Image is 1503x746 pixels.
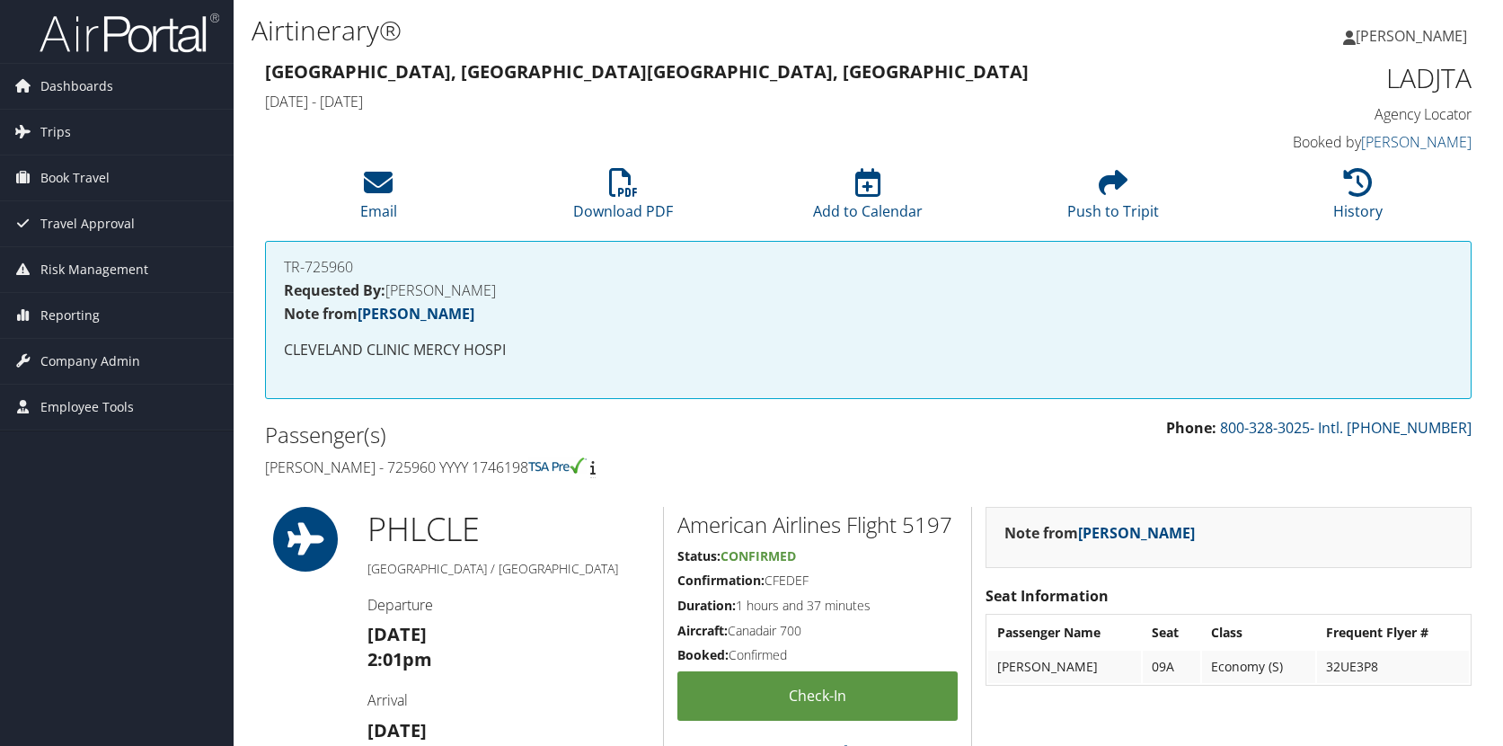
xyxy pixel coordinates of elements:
[1202,617,1315,649] th: Class
[1067,178,1159,221] a: Push to Tripit
[1143,617,1199,649] th: Seat
[367,647,432,671] strong: 2:01pm
[1190,132,1472,152] h4: Booked by
[1361,132,1472,152] a: [PERSON_NAME]
[265,420,855,450] h2: Passenger(s)
[284,283,1453,298] h4: [PERSON_NAME]
[252,12,1074,49] h1: Airtinerary®
[677,646,729,663] strong: Booked:
[573,178,673,221] a: Download PDF
[986,586,1109,606] strong: Seat Information
[1220,418,1472,438] a: 800-328-3025- Intl. [PHONE_NUMBER]
[1078,523,1195,543] a: [PERSON_NAME]
[40,293,100,338] span: Reporting
[1317,651,1469,683] td: 32UE3P8
[367,595,649,615] h4: Departure
[40,64,113,109] span: Dashboards
[1143,651,1199,683] td: 09A
[367,560,649,578] h5: [GEOGRAPHIC_DATA] / [GEOGRAPHIC_DATA]
[40,110,71,155] span: Trips
[358,304,474,324] a: [PERSON_NAME]
[284,280,385,300] strong: Requested By:
[813,178,923,221] a: Add to Calendar
[677,671,958,721] a: Check-in
[1166,418,1216,438] strong: Phone:
[677,510,958,540] h2: American Airlines Flight 5197
[360,178,397,221] a: Email
[40,201,135,246] span: Travel Approval
[988,651,1141,683] td: [PERSON_NAME]
[265,59,1029,84] strong: [GEOGRAPHIC_DATA], [GEOGRAPHIC_DATA] [GEOGRAPHIC_DATA], [GEOGRAPHIC_DATA]
[40,339,140,384] span: Company Admin
[1343,9,1485,63] a: [PERSON_NAME]
[677,622,958,640] h5: Canadair 700
[40,385,134,430] span: Employee Tools
[1190,104,1472,124] h4: Agency Locator
[677,572,765,589] strong: Confirmation:
[1356,26,1467,46] span: [PERSON_NAME]
[284,339,1453,362] p: CLEVELAND CLINIC MERCY HOSPI
[1202,651,1315,683] td: Economy (S)
[367,622,427,646] strong: [DATE]
[265,92,1163,111] h4: [DATE] - [DATE]
[1190,59,1472,97] h1: LADJTA
[40,247,148,292] span: Risk Management
[677,572,958,590] h5: CFEDEF
[677,622,728,639] strong: Aircraft:
[40,155,110,200] span: Book Travel
[40,12,219,54] img: airportal-logo.png
[367,507,649,552] h1: PHL CLE
[284,304,474,324] strong: Note from
[677,646,958,664] h5: Confirmed
[677,597,958,615] h5: 1 hours and 37 minutes
[1004,523,1195,543] strong: Note from
[265,457,855,477] h4: [PERSON_NAME] - 725960 YYYY 1746198
[721,547,796,564] span: Confirmed
[528,457,587,474] img: tsa-precheck.png
[367,718,427,742] strong: [DATE]
[677,597,736,614] strong: Duration:
[367,690,649,710] h4: Arrival
[1333,178,1383,221] a: History
[284,260,1453,274] h4: TR-725960
[988,617,1141,649] th: Passenger Name
[677,547,721,564] strong: Status:
[1317,617,1469,649] th: Frequent Flyer #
